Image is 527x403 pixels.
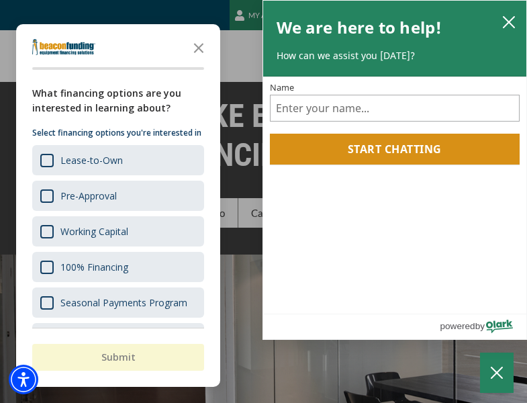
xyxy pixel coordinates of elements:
[440,314,526,339] a: Powered by Olark
[277,49,514,62] p: How can we assist you [DATE]?
[32,287,204,318] div: Seasonal Payments Program
[32,181,204,211] div: Pre-Approval
[498,12,520,32] button: close chatbox
[32,39,95,55] img: Company logo
[270,83,520,92] label: Name
[9,365,38,394] div: Accessibility Menu
[270,134,520,165] button: Start chatting
[475,318,485,334] span: by
[60,261,128,273] div: 100% Financing
[32,86,204,116] div: What financing options are you interested in learning about?
[32,126,204,140] p: Select financing options you're interested in
[277,14,442,41] h2: We are here to help!
[60,225,128,238] div: Working Capital
[32,145,204,175] div: Lease-to-Own
[270,95,520,122] input: Name
[32,252,204,282] div: 100% Financing
[440,318,475,334] span: powered
[185,34,212,60] button: Close the survey
[60,154,123,167] div: Lease-to-Own
[16,24,220,387] div: Survey
[32,344,204,371] button: Submit
[32,216,204,247] div: Working Capital
[60,189,117,202] div: Pre-Approval
[32,323,204,353] div: Equipment Upgrade
[480,353,514,393] button: Close Chatbox
[60,296,187,309] div: Seasonal Payments Program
